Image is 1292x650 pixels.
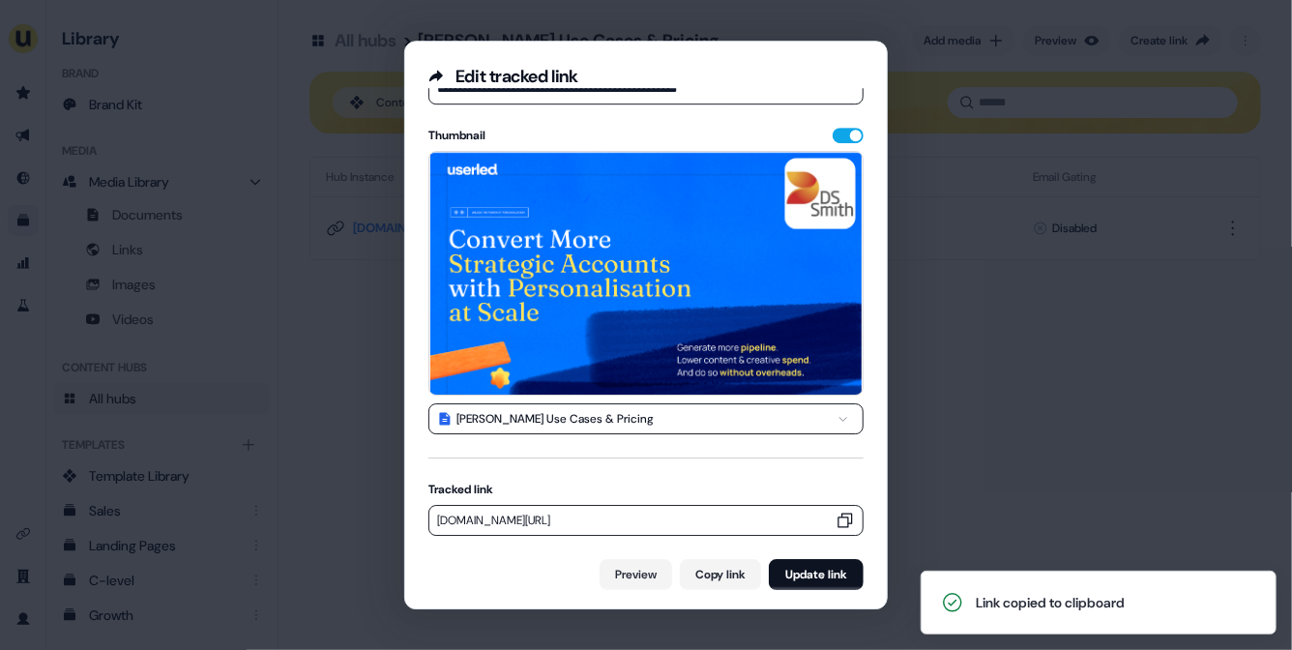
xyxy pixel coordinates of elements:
div: Thumbnail [428,128,485,143]
button: Copy link [680,559,761,590]
div: Edit tracked link [455,65,577,88]
div: [DOMAIN_NAME][URL] [437,514,832,527]
a: Preview [600,559,672,590]
div: [PERSON_NAME] Use Cases & Pricing [456,409,654,428]
button: Update link [769,559,864,590]
div: Link copied to clipboard [976,593,1125,612]
label: Tracked link [428,482,864,497]
img: Thumbnail [429,152,863,395]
